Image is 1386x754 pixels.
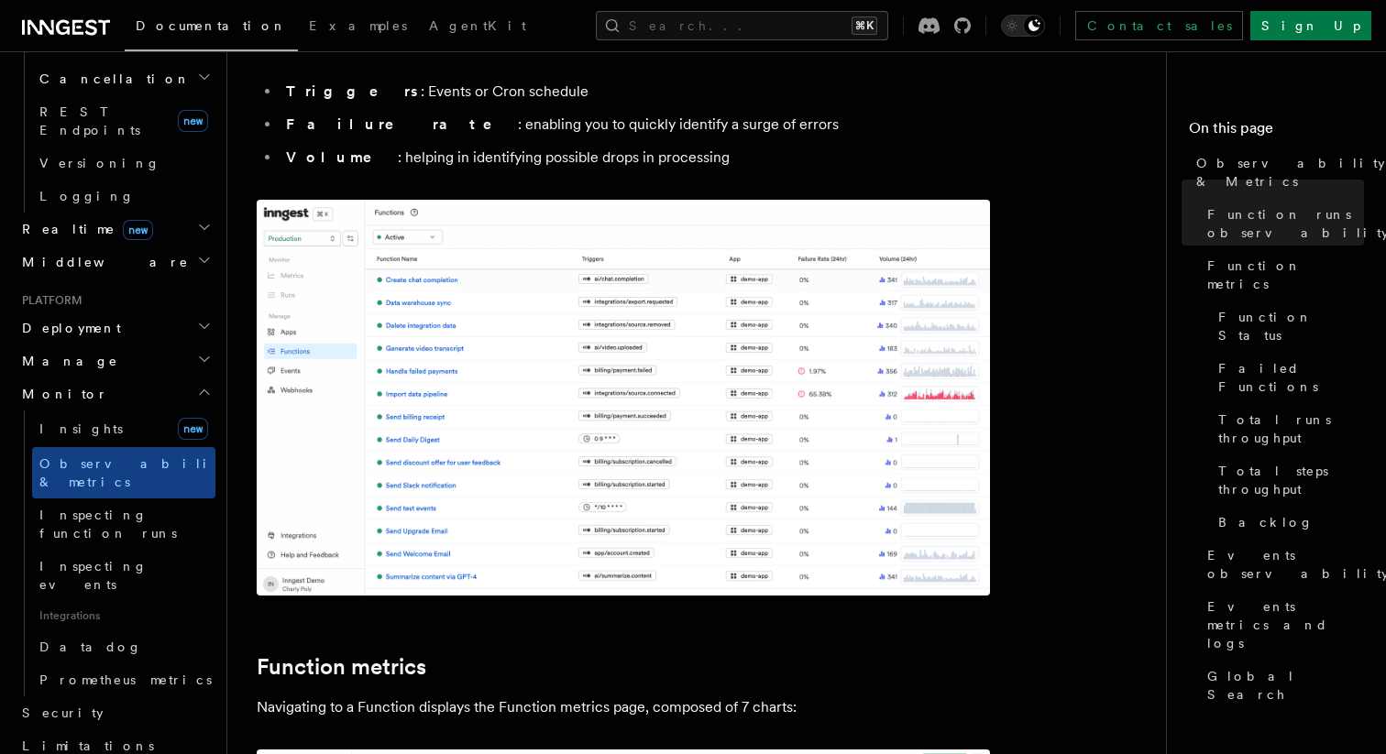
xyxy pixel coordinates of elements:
a: Prometheus metrics [32,663,215,696]
span: Backlog [1218,513,1314,531]
span: Function metrics [1207,257,1364,293]
li: : Events or Cron schedule [280,79,990,104]
span: new [123,220,153,240]
span: Manage [15,352,118,370]
a: Failed Functions [1211,352,1364,403]
a: Total steps throughput [1211,454,1364,506]
span: Realtime [15,220,153,238]
span: new [178,418,208,440]
a: Total runs throughput [1211,403,1364,454]
span: Limitations [22,738,154,753]
span: Middleware [15,253,189,271]
span: Datadog [39,639,142,654]
span: Observability & Metrics [1196,154,1385,191]
button: Toggle dark mode [1001,15,1045,37]
a: Function runs observability [1200,198,1364,249]
p: Navigating to a Function displays the Function metrics page, composed of 7 charts: [257,694,990,720]
img: The Functions list page lists all available Functions with essential information such as associat... [257,200,990,596]
span: Insights [39,421,123,436]
strong: Failure rate [286,115,518,133]
a: Function metrics [1200,249,1364,301]
span: Versioning [39,156,160,170]
span: Failed Functions [1218,359,1364,396]
span: Deployment [15,319,121,337]
a: Inspecting events [32,550,215,601]
a: Contact sales [1075,11,1243,40]
span: Examples [309,18,407,33]
span: Events metrics and logs [1207,597,1364,652]
button: Manage [15,344,215,377]
div: Monitor [15,410,215,696]
span: Documentation [136,18,287,33]
span: REST Endpoints [39,104,140,137]
span: Cancellation [32,70,191,88]
span: Function Status [1218,308,1364,344]
span: Total runs throughput [1218,410,1364,447]
span: Integrations [32,601,215,630]
span: Total steps throughput [1218,462,1364,498]
a: Documentation [125,5,298,51]
a: Observability & Metrics [1189,147,1364,198]
button: Monitor [15,377,215,410]
a: Observability & metrics [32,447,215,498]
a: Security [15,696,215,729]
kbd: ⌘K [852,16,877,35]
li: : enabling you to quickly identify a surge of errors [280,112,990,137]
li: : helping in identifying possible drops in processing [280,145,990,170]
a: Examples [298,5,418,49]
a: AgentKit [418,5,537,49]
a: Function Status [1211,301,1364,352]
a: Versioning [32,147,215,180]
span: Platform [15,293,82,308]
a: Global Search [1200,660,1364,711]
span: Logging [39,189,135,203]
strong: Triggers [286,82,421,100]
a: Events metrics and logs [1200,590,1364,660]
a: Sign Up [1250,11,1371,40]
h4: On this page [1189,117,1364,147]
button: Search...⌘K [596,11,888,40]
a: Events observability [1200,539,1364,590]
button: Middleware [15,246,215,279]
a: Datadog [32,630,215,663]
a: Function metrics [257,654,426,680]
a: REST Endpointsnew [32,95,215,147]
a: Insightsnew [32,410,215,447]
button: Deployment [15,311,215,344]
button: Cancellation [32,62,215,95]
span: Security [22,705,104,720]
span: AgentKit [429,18,526,33]
span: new [178,110,208,132]
span: Prometheus metrics [39,672,212,687]
span: Global Search [1207,667,1364,704]
span: Inspecting function runs [39,508,177,541]
span: Inspecting events [39,559,148,592]
span: Observability & metrics [39,456,228,489]
a: Backlog [1211,506,1364,539]
a: Logging [32,180,215,213]
a: Inspecting function runs [32,498,215,550]
strong: Volume [286,148,398,166]
span: Monitor [15,385,108,403]
button: Realtimenew [15,213,215,246]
